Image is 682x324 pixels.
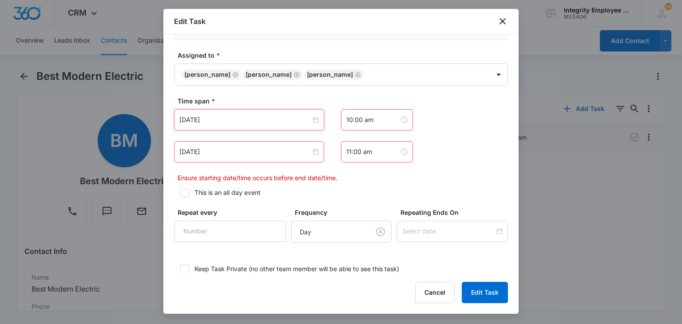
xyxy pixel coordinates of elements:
[174,16,206,27] h1: Edit Task
[346,115,400,125] input: 10:00 am
[295,208,395,217] label: Frequency
[194,188,261,197] div: This is an all day event
[346,147,400,157] input: 11:00 am
[307,71,353,78] div: [PERSON_NAME]
[462,282,508,303] button: Edit Task
[246,71,292,78] div: [PERSON_NAME]
[373,225,388,239] button: Clear
[194,264,399,273] div: Keep Task Private (no other team member will be able to see this task)
[178,51,511,60] label: Assigned to
[230,71,238,78] div: Remove Alexis Lysek
[353,71,361,78] div: Remove Nicholas Harris
[178,96,511,106] label: Time span
[178,208,289,217] label: Repeat every
[178,173,508,182] p: Ensure starting date/time occurs before end date/time.
[497,16,508,27] button: close
[179,147,311,157] input: Aug 12, 2025
[184,71,230,78] div: [PERSON_NAME]
[174,221,286,242] input: Number
[400,208,511,217] label: Repeating Ends On
[292,71,300,78] div: Remove Dan Valentino
[179,115,311,125] input: Aug 13, 2025
[402,226,495,236] input: Select date
[415,282,455,303] button: Cancel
